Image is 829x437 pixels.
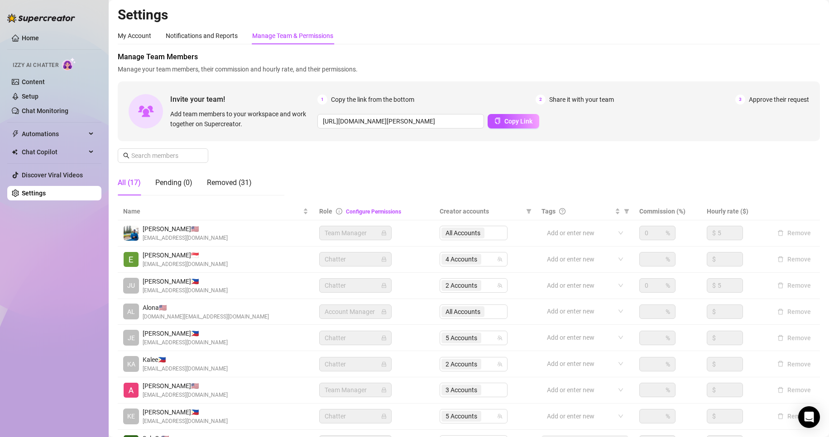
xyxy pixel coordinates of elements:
[155,177,192,188] div: Pending (0)
[127,359,135,369] span: KA
[13,61,58,70] span: Izzy AI Chatter
[504,118,532,125] span: Copy Link
[143,407,228,417] span: [PERSON_NAME] 🇵🇭
[440,206,522,216] span: Creator accounts
[774,359,815,370] button: Remove
[143,391,228,399] span: [EMAIL_ADDRESS][DOMAIN_NAME]
[143,303,269,313] span: Alona 🇺🇸
[127,280,135,290] span: JU
[118,203,314,220] th: Name
[774,411,815,422] button: Remove
[118,6,820,24] h2: Settings
[12,130,19,138] span: thunderbolt
[118,31,151,41] div: My Account
[124,226,139,241] img: Emad Ataei
[446,280,477,290] span: 2 Accounts
[381,283,387,288] span: lock
[749,95,809,104] span: Approve their request
[325,226,386,240] span: Team Manager
[441,359,481,370] span: 2 Accounts
[536,95,546,104] span: 2
[143,250,228,260] span: [PERSON_NAME] 🇸🇬
[118,52,820,62] span: Manage Team Members
[325,331,386,345] span: Chatter
[143,234,228,242] span: [EMAIL_ADDRESS][DOMAIN_NAME]
[381,309,387,314] span: lock
[774,254,815,265] button: Remove
[497,361,503,367] span: team
[524,204,533,218] span: filter
[774,332,815,343] button: Remove
[441,411,481,422] span: 5 Accounts
[497,335,503,341] span: team
[774,385,815,395] button: Remove
[7,14,75,23] img: logo-BBDzfeDw.svg
[735,95,745,104] span: 3
[118,177,141,188] div: All (17)
[526,209,532,214] span: filter
[123,206,301,216] span: Name
[22,34,39,42] a: Home
[497,256,503,262] span: team
[143,338,228,347] span: [EMAIL_ADDRESS][DOMAIN_NAME]
[317,95,327,104] span: 1
[22,190,46,197] a: Settings
[143,328,228,338] span: [PERSON_NAME] 🇵🇭
[143,381,228,391] span: [PERSON_NAME] 🇺🇸
[541,206,556,216] span: Tags
[12,149,18,155] img: Chat Copilot
[325,279,386,292] span: Chatter
[143,355,228,365] span: Kalee 🇵🇭
[446,254,477,264] span: 4 Accounts
[346,209,401,215] a: Configure Permissions
[22,145,86,159] span: Chat Copilot
[22,107,68,114] a: Chat Monitoring
[381,335,387,341] span: lock
[381,413,387,419] span: lock
[143,276,228,286] span: [PERSON_NAME] 🇵🇭
[559,208,565,214] span: question-circle
[143,224,228,234] span: [PERSON_NAME] 🇺🇸
[325,357,386,371] span: Chatter
[634,203,701,220] th: Commission (%)
[381,230,387,236] span: lock
[381,361,387,367] span: lock
[549,95,614,104] span: Share it with your team
[170,94,317,105] span: Invite your team!
[124,383,139,398] img: Alexicon Ortiaga
[446,359,477,369] span: 2 Accounts
[441,332,481,343] span: 5 Accounts
[325,409,386,423] span: Chatter
[252,31,333,41] div: Manage Team & Permissions
[774,228,815,238] button: Remove
[381,387,387,393] span: lock
[701,203,768,220] th: Hourly rate ($)
[118,64,820,74] span: Manage your team members, their commission and hourly rate, and their permissions.
[127,307,135,317] span: AL
[624,209,629,214] span: filter
[123,152,129,159] span: search
[488,114,539,128] button: Copy Link
[325,252,386,266] span: Chatter
[325,305,386,318] span: Account Manager
[143,260,228,269] span: [EMAIL_ADDRESS][DOMAIN_NAME]
[143,417,228,426] span: [EMAIL_ADDRESS][DOMAIN_NAME]
[127,411,135,421] span: KE
[143,313,269,321] span: [DOMAIN_NAME][EMAIL_ADDRESS][DOMAIN_NAME]
[166,31,238,41] div: Notifications and Reports
[497,413,503,419] span: team
[143,365,228,373] span: [EMAIL_ADDRESS][DOMAIN_NAME]
[381,256,387,262] span: lock
[22,127,86,141] span: Automations
[441,280,481,291] span: 2 Accounts
[446,333,477,343] span: 5 Accounts
[22,171,83,179] a: Discover Viral Videos
[798,406,820,428] div: Open Intercom Messenger
[319,208,332,215] span: Role
[446,411,477,421] span: 5 Accounts
[128,333,135,343] span: JE
[143,286,228,295] span: [EMAIL_ADDRESS][DOMAIN_NAME]
[494,118,501,124] span: copy
[22,93,38,100] a: Setup
[622,204,631,218] span: filter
